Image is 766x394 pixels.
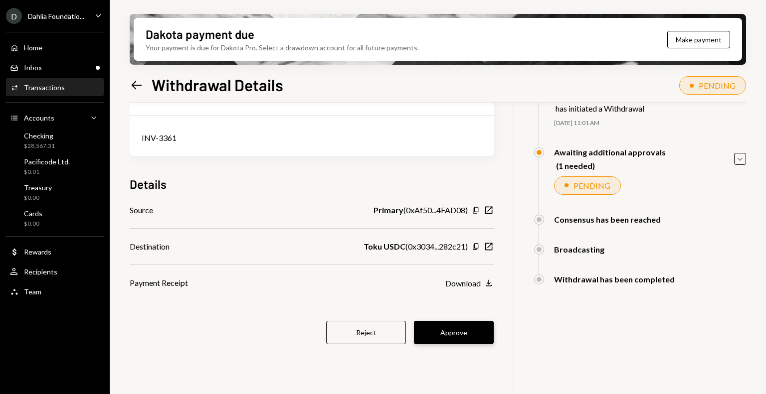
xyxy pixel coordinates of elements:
div: [DATE] 11:01 AM [554,119,746,128]
a: Treasury$0.00 [6,180,104,204]
a: Home [6,38,104,56]
b: Primary [374,204,403,216]
a: Rewards [6,243,104,261]
div: Destination [130,241,170,253]
a: Pacificode Ltd.$0.01 [6,154,104,178]
div: Transactions [24,83,65,92]
b: Toku USDC [364,241,405,253]
a: Cards$0.00 [6,206,104,230]
div: Pacificode Ltd. [24,157,70,166]
div: $0.00 [24,220,42,228]
div: ( 0x3034...282c21 ) [364,241,468,253]
a: Transactions [6,78,104,96]
div: Inbox [24,63,42,72]
a: Inbox [6,58,104,76]
div: has initiated a Withdrawal [556,104,644,113]
div: Team [24,287,41,296]
div: Rewards [24,248,51,256]
button: Make payment [667,31,730,48]
div: Withdrawal has been completed [554,274,675,284]
div: Source [130,204,153,216]
a: Accounts [6,109,104,127]
div: Payment Receipt [130,277,188,289]
div: Accounts [24,114,54,122]
div: ( 0xAf50...4FAD08 ) [374,204,468,216]
div: PENDING [574,181,610,190]
div: $28,567.31 [24,142,55,150]
h1: Withdrawal Details [152,75,283,95]
button: Reject [326,321,406,344]
a: Recipients [6,263,104,280]
button: Approve [414,321,494,344]
div: Treasury [24,183,52,192]
div: Dahlia Foundatio... [28,12,84,20]
a: Team [6,282,104,300]
div: INV-3361 [142,132,482,144]
div: Consensus has been reached [554,215,661,224]
div: Download [445,278,481,288]
div: Dakota payment due [146,26,254,42]
button: Download [445,278,494,289]
div: (1 needed) [556,161,666,170]
div: Awaiting additional approvals [554,147,666,157]
div: Checking [24,131,55,140]
div: $0.01 [24,168,70,176]
h3: Details [130,176,167,192]
div: Your payment is due for Dakota Pro. Select a drawdown account for all future payments. [146,42,419,53]
div: Home [24,43,42,52]
div: Recipients [24,267,57,276]
div: Cards [24,209,42,218]
a: Checking$28,567.31 [6,129,104,152]
div: PENDING [699,81,736,90]
div: Broadcasting [554,245,604,254]
div: D [6,8,22,24]
div: $0.00 [24,194,52,202]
